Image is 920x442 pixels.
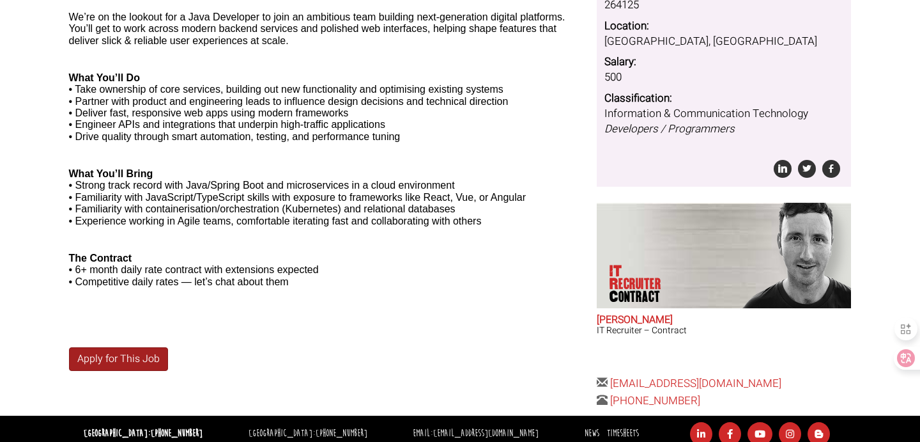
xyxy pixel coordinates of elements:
span: What You’ll Do [69,72,140,83]
h3: IT Recruiter – Contract [597,326,851,335]
a: News [585,427,599,439]
a: [EMAIL_ADDRESS][DOMAIN_NAME] [610,375,781,391]
strong: [GEOGRAPHIC_DATA]: [84,427,203,439]
span: • 6+ month daily rate contract with extensions expected • Competitive daily rates — let’s chat ab... [69,264,319,287]
a: Apply for This Job [69,347,168,371]
p: IT Recruiter [609,265,675,303]
a: [EMAIL_ADDRESS][DOMAIN_NAME] [433,427,539,439]
dd: [GEOGRAPHIC_DATA], [GEOGRAPHIC_DATA] [604,34,843,49]
span: • Take ownership of core services, building out new functionality and optimising existing systems... [69,84,509,142]
dt: Salary: [604,54,843,70]
dd: Information & Communication Technology [604,106,843,138]
dt: Classification: [604,91,843,106]
img: Ross Irwin does IT Recruiter Contract [728,203,851,308]
a: [PHONE_NUMBER] [610,393,700,409]
dt: Location: [604,19,843,34]
h2: [PERSON_NAME] [597,315,851,326]
i: Developers / Programmers [604,121,735,137]
a: [PHONE_NUMBER] [151,427,203,439]
a: Timesheets [607,427,639,439]
span: We’re on the lookout for a Java Developer to join an ambitious team building next-generation digi... [69,12,565,46]
a: [PHONE_NUMBER] [316,427,367,439]
span: Contract [609,290,675,303]
span: The Contract [69,253,132,264]
span: What You’ll Bring [69,168,153,179]
dd: 500 [604,70,843,85]
span: • Strong track record with Java/Spring Boot and microservices in a cloud environment • Familiarit... [69,180,526,226]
